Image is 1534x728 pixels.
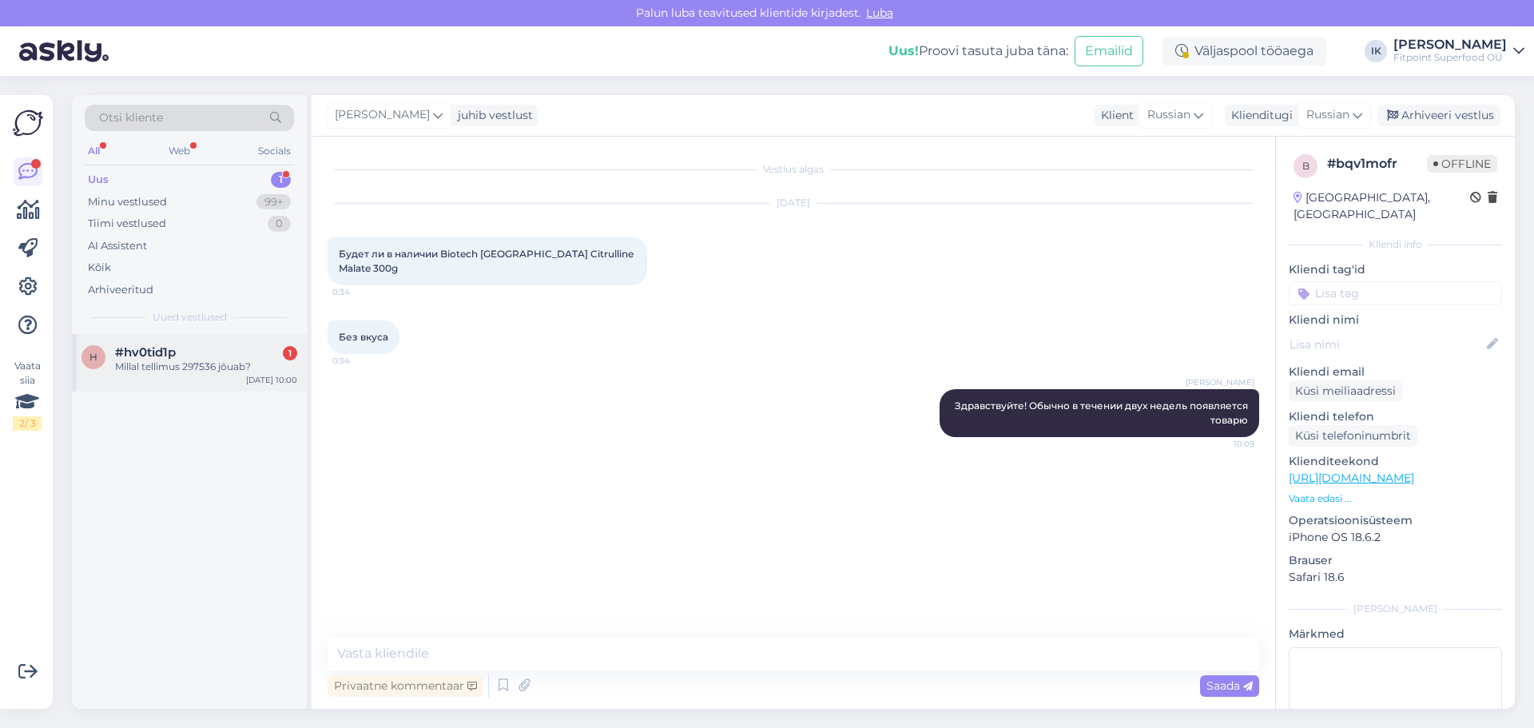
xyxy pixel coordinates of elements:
span: Otsi kliente [99,109,163,126]
div: Arhiveeri vestlus [1377,105,1500,126]
input: Lisa tag [1289,281,1502,305]
div: Fitpoint Superfood OÜ [1393,51,1507,64]
span: Offline [1427,155,1497,173]
span: #hv0tid1p [115,345,176,360]
p: iPhone OS 18.6.2 [1289,529,1502,546]
div: 1 [283,346,297,360]
div: Privaatne kommentaar [328,675,483,697]
div: Tiimi vestlused [88,216,166,232]
div: Kliendi info [1289,237,1502,252]
div: Küsi meiliaadressi [1289,380,1402,402]
span: Russian [1306,106,1349,124]
button: Emailid [1075,36,1143,66]
span: [PERSON_NAME] [335,106,430,124]
p: Kliendi telefon [1289,408,1502,425]
div: Klienditugi [1225,107,1293,124]
div: Vestlus algas [328,162,1259,177]
p: Kliendi nimi [1289,312,1502,328]
div: IK [1365,40,1387,62]
div: Minu vestlused [88,194,167,210]
div: [PERSON_NAME] [1289,602,1502,616]
p: Kliendi email [1289,364,1502,380]
span: 0:34 [332,355,392,367]
div: Proovi tasuta juba täna: [888,42,1068,61]
div: 99+ [256,194,291,210]
div: Arhiveeritud [88,282,153,298]
div: Uus [88,172,109,188]
div: Kõik [88,260,111,276]
span: Uued vestlused [153,310,227,324]
p: Operatsioonisüsteem [1289,512,1502,529]
div: 0 [268,216,291,232]
div: 2 / 3 [13,416,42,431]
p: Märkmed [1289,626,1502,642]
input: Lisa nimi [1290,336,1484,353]
p: Vaata edasi ... [1289,491,1502,506]
div: [DATE] 10:00 [246,374,297,386]
div: Millal tellimus 297536 jõuab? [115,360,297,374]
img: Askly Logo [13,108,43,138]
div: AI Assistent [88,238,147,254]
div: juhib vestlust [451,107,533,124]
div: # bqv1mofr [1327,154,1427,173]
p: Safari 18.6 [1289,569,1502,586]
div: 1 [271,172,291,188]
div: [PERSON_NAME] [1393,38,1507,51]
span: h [89,351,97,363]
span: Russian [1147,106,1190,124]
p: Kliendi tag'id [1289,261,1502,278]
span: 0:34 [332,286,392,298]
div: All [85,141,103,161]
span: Без вкуса [339,331,388,343]
div: Küsi telefoninumbrit [1289,425,1417,447]
span: Saada [1206,678,1253,693]
b: Uus! [888,43,919,58]
div: Vaata siia [13,359,42,431]
a: [URL][DOMAIN_NAME] [1289,471,1414,485]
a: [PERSON_NAME]Fitpoint Superfood OÜ [1393,38,1524,64]
span: Luba [861,6,898,20]
span: b [1302,160,1309,172]
p: Klienditeekond [1289,453,1502,470]
div: Socials [255,141,294,161]
div: Klient [1095,107,1134,124]
span: 10:09 [1194,438,1254,450]
div: Väljaspool tööaega [1162,37,1326,66]
span: Здравствуйте! Обычно в течении двух недель появляется товарю [955,400,1250,426]
span: [PERSON_NAME] [1186,376,1254,388]
p: Brauser [1289,552,1502,569]
div: [GEOGRAPHIC_DATA], [GEOGRAPHIC_DATA] [1294,189,1470,223]
div: Web [165,141,193,161]
div: [DATE] [328,196,1259,210]
span: Будет ли в наличии Biotech [GEOGRAPHIC_DATA] Citrulline Malate 300g [339,248,636,274]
